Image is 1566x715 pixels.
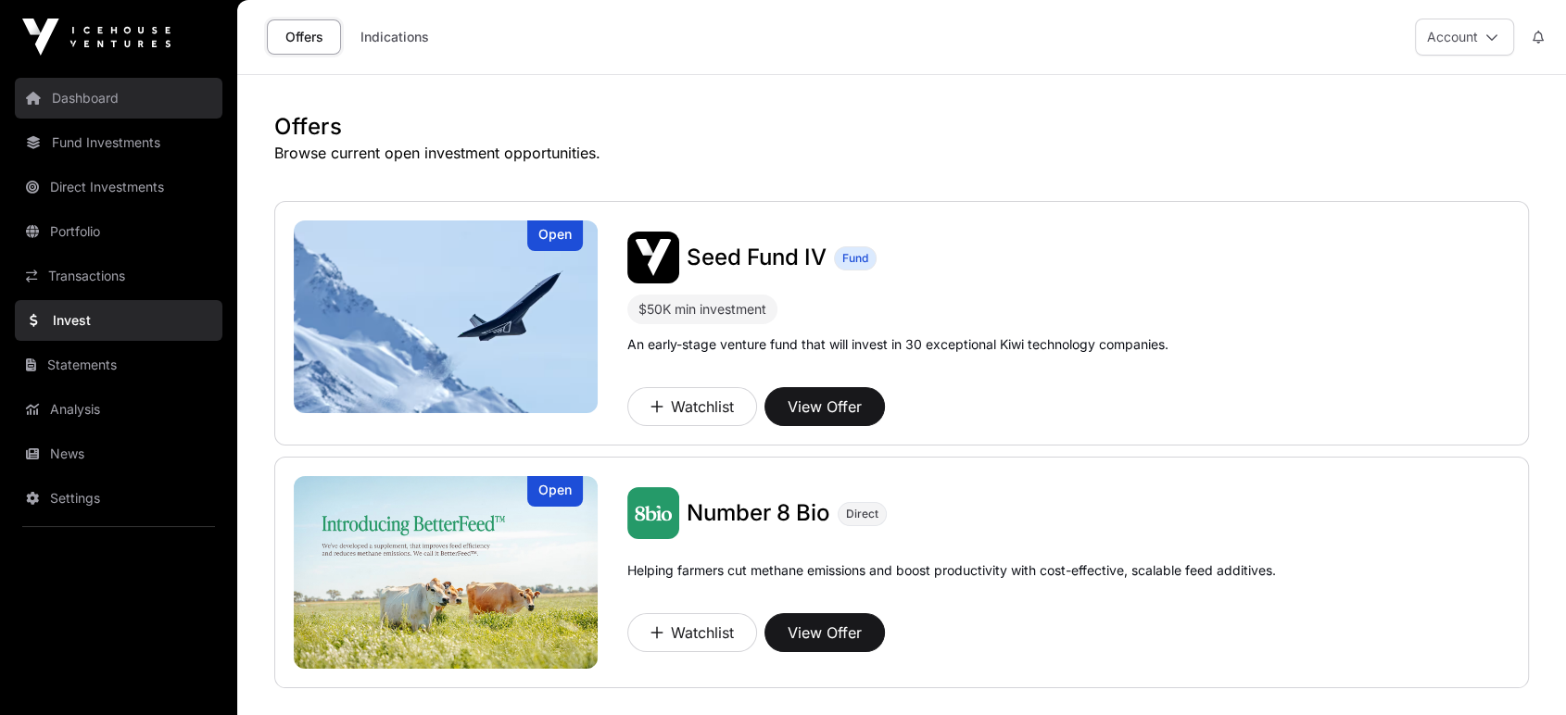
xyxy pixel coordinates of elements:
[638,298,766,320] div: $50K min investment
[627,613,757,652] button: Watchlist
[527,476,583,507] div: Open
[274,142,1529,164] p: Browse current open investment opportunities.
[15,78,222,119] a: Dashboard
[764,387,885,426] button: View Offer
[274,112,1529,142] h1: Offers
[15,345,222,385] a: Statements
[687,499,830,526] span: Number 8 Bio
[846,507,878,521] span: Direct
[294,220,598,413] img: Seed Fund IV
[1473,626,1566,715] iframe: Chat Widget
[627,561,1276,606] p: Helping farmers cut methane emissions and boost productivity with cost-effective, scalable feed a...
[687,243,827,272] a: Seed Fund IV
[627,487,679,539] img: Number 8 Bio
[15,167,222,207] a: Direct Investments
[15,389,222,430] a: Analysis
[687,498,830,528] a: Number 8 Bio
[15,478,222,519] a: Settings
[294,476,598,669] a: Number 8 BioOpen
[627,295,777,324] div: $50K min investment
[527,220,583,251] div: Open
[348,19,441,55] a: Indications
[22,19,170,56] img: Icehouse Ventures Logo
[294,476,598,669] img: Number 8 Bio
[294,220,598,413] a: Seed Fund IVOpen
[15,211,222,252] a: Portfolio
[842,251,868,266] span: Fund
[15,256,222,296] a: Transactions
[687,244,827,270] span: Seed Fund IV
[627,387,757,426] button: Watchlist
[627,335,1168,354] p: An early-stage venture fund that will invest in 30 exceptional Kiwi technology companies.
[15,433,222,474] a: News
[15,300,222,341] a: Invest
[627,232,679,283] img: Seed Fund IV
[15,122,222,163] a: Fund Investments
[267,19,341,55] a: Offers
[764,613,885,652] button: View Offer
[1415,19,1514,56] button: Account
